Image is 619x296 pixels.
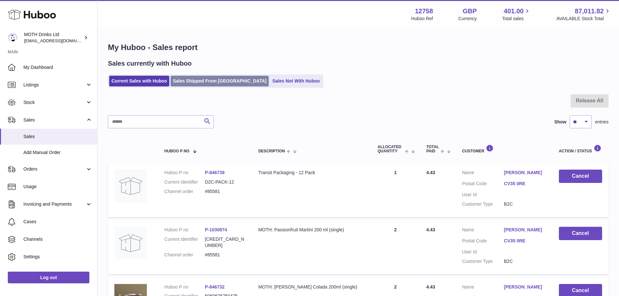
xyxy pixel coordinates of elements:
span: Add Manual Order [23,149,92,156]
span: [EMAIL_ADDRESS][DOMAIN_NAME] [24,38,96,43]
span: My Dashboard [23,64,92,71]
td: 1 [371,163,420,217]
span: Settings [23,254,92,260]
span: Listings [23,82,85,88]
a: Current Sales with Huboo [109,76,169,86]
a: [PERSON_NAME] [504,170,546,176]
img: orders@mothdrinks.com [8,33,18,43]
dt: Customer Type [462,201,504,207]
td: 2 [371,220,420,274]
dt: Postal Code [462,181,504,188]
span: Sales [23,117,85,123]
img: no-photo.jpg [114,170,147,202]
dt: Name [462,227,504,235]
dt: Channel order [164,252,205,258]
span: Total sales [502,16,531,22]
span: entries [595,119,609,125]
a: CV35 0RE [504,238,546,244]
div: Action / Status [559,145,602,153]
a: P-1030874 [205,227,227,232]
span: 4.43 [426,170,435,175]
span: 87,011.82 [575,7,604,16]
img: no-photo.jpg [114,227,147,259]
span: Channels [23,236,92,242]
a: 87,011.82 AVAILABLE Stock Total [556,7,611,22]
strong: 12758 [415,7,433,16]
dd: #85581 [205,188,245,195]
strong: GBP [463,7,477,16]
dt: Current identifier [164,179,205,185]
a: [PERSON_NAME] [504,227,546,233]
div: Customer [462,145,546,153]
div: MOTH: Passionfruit Martini 200 ml (single) [258,227,365,233]
button: Cancel [559,170,602,183]
span: Invoicing and Payments [23,201,85,207]
dd: D2C-PACK-12 [205,179,245,185]
span: 401.00 [504,7,523,16]
span: AVAILABLE Stock Total [556,16,611,22]
span: Huboo P no [164,149,189,153]
span: Total paid [426,145,439,153]
span: Cases [23,219,92,225]
dt: Huboo P no [164,170,205,176]
dt: Huboo P no [164,227,205,233]
dt: Channel order [164,188,205,195]
a: 401.00 Total sales [502,7,531,22]
a: Log out [8,272,89,283]
dt: Postal Code [462,238,504,246]
a: [PERSON_NAME] [504,284,546,290]
dt: Huboo P no [164,284,205,290]
span: 4.43 [426,284,435,290]
dd: [CREDIT_CARD_NUMBER] [205,236,245,249]
button: Cancel [559,227,602,240]
div: Transit Packaging - 12 Pack [258,170,365,176]
label: Show [554,119,566,125]
div: MOTH: [PERSON_NAME] Colada 200ml (single) [258,284,365,290]
dd: B2C [504,258,546,264]
dd: B2C [504,201,546,207]
span: Orders [23,166,85,172]
h1: My Huboo - Sales report [108,42,609,53]
a: CV35 0RE [504,181,546,187]
span: Description [258,149,285,153]
dt: Current identifier [164,236,205,249]
span: 4.43 [426,227,435,232]
h2: Sales currently with Huboo [108,59,192,68]
dt: Name [462,284,504,292]
dd: #85581 [205,252,245,258]
div: Huboo Ref [411,16,433,22]
span: Sales [23,134,92,140]
dt: Name [462,170,504,177]
dt: User Id [462,192,504,198]
a: Sales Shipped From [GEOGRAPHIC_DATA] [171,76,269,86]
a: P-846739 [205,170,225,175]
dt: User Id [462,249,504,255]
span: ALLOCATED Quantity [378,145,403,153]
div: MOTH Drinks Ltd [24,32,83,44]
span: Stock [23,99,85,106]
a: P-846732 [205,284,225,290]
a: Sales Not With Huboo [270,76,322,86]
span: Usage [23,184,92,190]
dt: Customer Type [462,258,504,264]
div: Currency [458,16,477,22]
